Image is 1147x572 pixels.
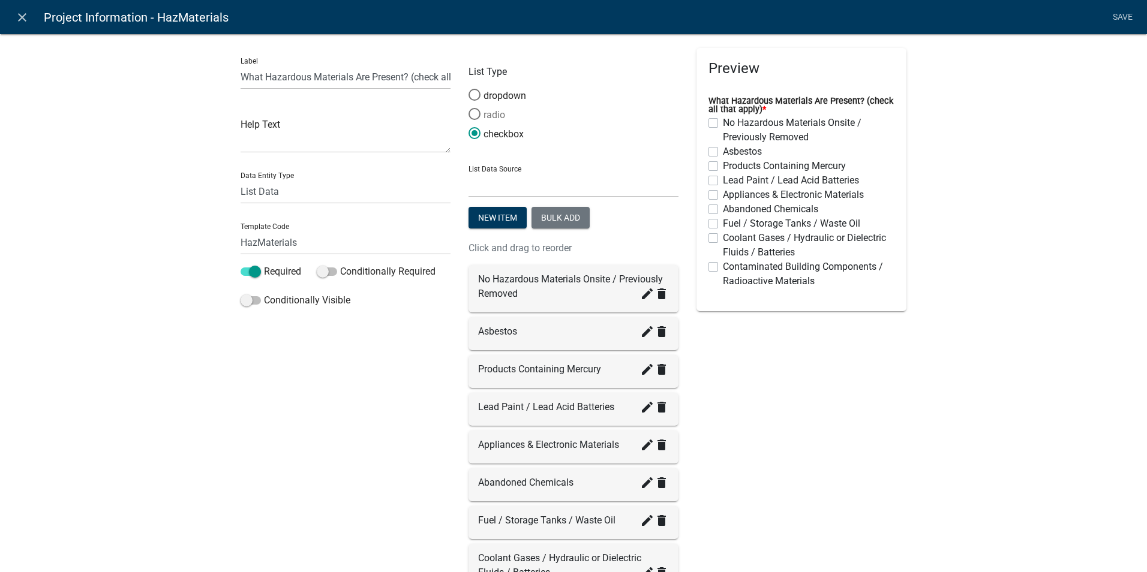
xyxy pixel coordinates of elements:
[241,293,350,308] label: Conditionally Visible
[478,475,669,490] div: Abandoned Chemicals
[654,324,669,339] i: delete
[640,287,654,301] i: create
[654,400,669,414] i: delete
[478,324,669,339] div: Asbestos
[532,207,590,228] button: Bulk add
[723,188,864,202] label: Appliances & Electronic Materials
[654,475,669,490] i: delete
[654,362,669,377] i: delete
[15,10,29,25] i: close
[640,400,654,414] i: create
[723,202,818,216] label: Abandoned Chemicals
[654,438,669,452] i: delete
[654,513,669,528] i: delete
[723,216,860,231] label: Fuel / Storage Tanks / Waste Oil
[723,173,859,188] label: Lead Paint / Lead Acid Batteries
[469,241,678,255] p: Click and drag to reorder
[640,513,654,528] i: create
[469,207,527,228] button: New item
[640,362,654,377] i: create
[723,144,762,159] label: Asbestos
[44,5,229,29] span: Project Information - HazMaterials
[469,89,526,103] label: dropdown
[640,475,654,490] i: create
[469,108,505,122] label: radio
[478,513,669,528] div: Fuel / Storage Tanks / Waste Oil
[478,400,669,414] div: Lead Paint / Lead Acid Batteries
[478,362,669,377] div: Products Containing Mercury
[723,159,846,173] label: Products Containing Mercury
[708,60,894,77] h5: Preview
[723,116,894,144] label: No Hazardous Materials Onsite / Previously Removed
[478,438,669,452] div: Appliances & Electronic Materials
[640,438,654,452] i: create
[469,127,524,142] label: checkbox
[469,65,678,79] p: List Type
[478,272,669,301] div: No Hazardous Materials Onsite / Previously Removed
[723,260,894,288] label: Contaminated Building Components / Radioactive Materials
[241,264,301,279] label: Required
[317,264,436,279] label: Conditionally Required
[1107,6,1137,29] a: Save
[640,324,654,339] i: create
[708,97,894,115] label: What Hazardous Materials Are Present? (check all that apply)
[723,231,894,260] label: Coolant Gases / Hydraulic or Dielectric Fluids / Batteries
[654,287,669,301] i: delete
